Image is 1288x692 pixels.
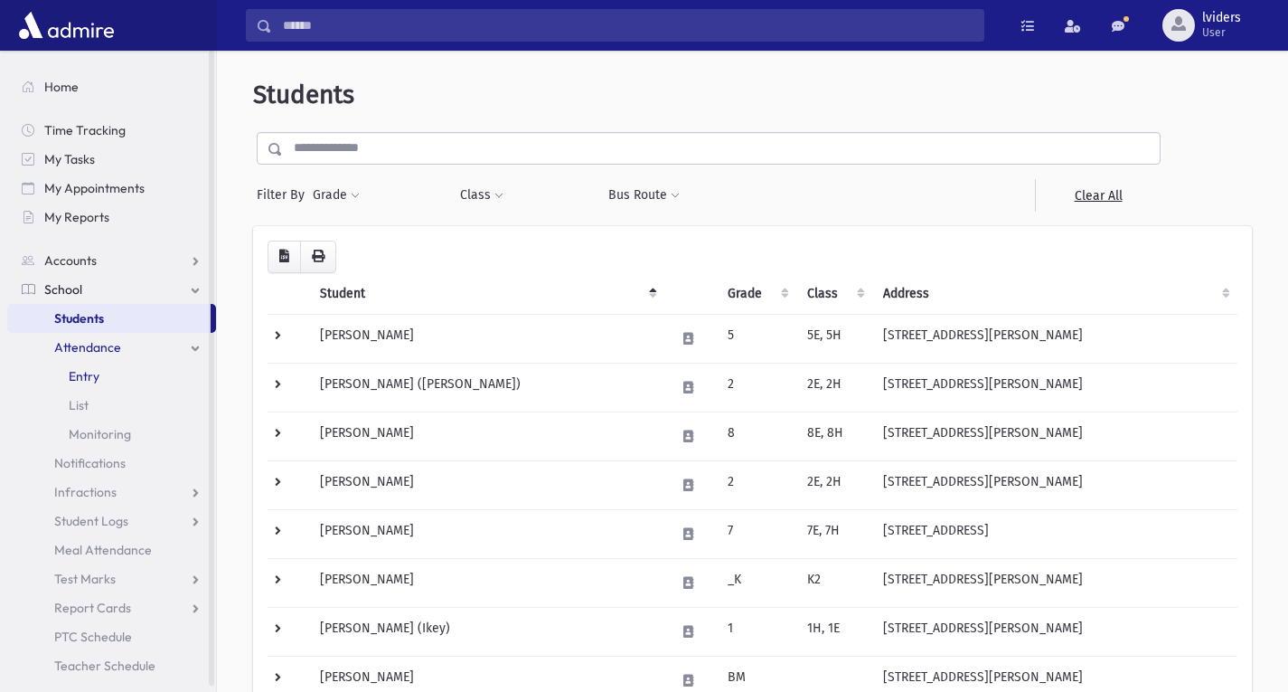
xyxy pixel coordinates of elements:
[309,558,664,607] td: [PERSON_NAME]
[44,180,145,196] span: My Appointments
[7,391,216,420] a: List
[717,460,796,509] td: 2
[54,658,155,674] span: Teacher Schedule
[54,629,132,645] span: PTC Schedule
[54,310,104,327] span: Students
[44,209,109,225] span: My Reports
[7,622,216,651] a: PTC Schedule
[1035,179,1161,212] a: Clear All
[7,203,216,232] a: My Reports
[7,116,216,145] a: Time Tracking
[272,9,983,42] input: Search
[7,145,216,174] a: My Tasks
[796,509,872,558] td: 7E, 7H
[309,607,664,656] td: [PERSON_NAME] (Ikey)
[7,333,216,362] a: Attendance
[7,536,216,564] a: Meal Attendance
[44,79,79,95] span: Home
[7,246,216,275] a: Accounts
[7,507,216,536] a: Student Logs
[872,412,1237,460] td: [STREET_ADDRESS][PERSON_NAME]
[717,412,796,460] td: 8
[1202,11,1241,25] span: lviders
[7,174,216,203] a: My Appointments
[7,564,216,593] a: Test Marks
[872,607,1237,656] td: [STREET_ADDRESS][PERSON_NAME]
[309,363,664,412] td: [PERSON_NAME] ([PERSON_NAME])
[796,558,872,607] td: K2
[44,252,97,269] span: Accounts
[872,314,1237,363] td: [STREET_ADDRESS][PERSON_NAME]
[312,179,361,212] button: Grade
[69,397,89,413] span: List
[309,273,664,315] th: Student: activate to sort column descending
[796,273,872,315] th: Class: activate to sort column ascending
[7,275,216,304] a: School
[69,426,131,442] span: Monitoring
[54,513,128,529] span: Student Logs
[7,593,216,622] a: Report Cards
[796,314,872,363] td: 5E, 5H
[796,607,872,656] td: 1H, 1E
[309,509,664,558] td: [PERSON_NAME]
[717,273,796,315] th: Grade: activate to sort column ascending
[717,509,796,558] td: 7
[309,412,664,460] td: [PERSON_NAME]
[7,362,216,391] a: Entry
[872,509,1237,558] td: [STREET_ADDRESS]
[7,72,216,101] a: Home
[717,314,796,363] td: 5
[717,607,796,656] td: 1
[309,460,664,509] td: [PERSON_NAME]
[717,363,796,412] td: 2
[7,478,216,507] a: Infractions
[7,651,216,680] a: Teacher Schedule
[44,281,82,298] span: School
[872,273,1237,315] th: Address: activate to sort column ascending
[54,455,126,471] span: Notifications
[54,542,152,558] span: Meal Attendance
[607,179,681,212] button: Bus Route
[14,7,118,43] img: AdmirePro
[7,449,216,478] a: Notifications
[872,363,1237,412] td: [STREET_ADDRESS][PERSON_NAME]
[54,600,131,616] span: Report Cards
[872,558,1237,607] td: [STREET_ADDRESS][PERSON_NAME]
[796,412,872,460] td: 8E, 8H
[253,80,354,109] span: Students
[309,314,664,363] td: [PERSON_NAME]
[44,151,95,167] span: My Tasks
[796,460,872,509] td: 2E, 2H
[872,460,1237,509] td: [STREET_ADDRESS][PERSON_NAME]
[7,304,211,333] a: Students
[44,122,126,138] span: Time Tracking
[796,363,872,412] td: 2E, 2H
[7,420,216,449] a: Monitoring
[257,185,312,204] span: Filter By
[459,179,504,212] button: Class
[69,368,99,384] span: Entry
[1202,25,1241,40] span: User
[54,571,116,587] span: Test Marks
[717,558,796,607] td: _K
[268,241,301,273] button: CSV
[300,241,336,273] button: Print
[54,339,121,355] span: Attendance
[54,484,117,500] span: Infractions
